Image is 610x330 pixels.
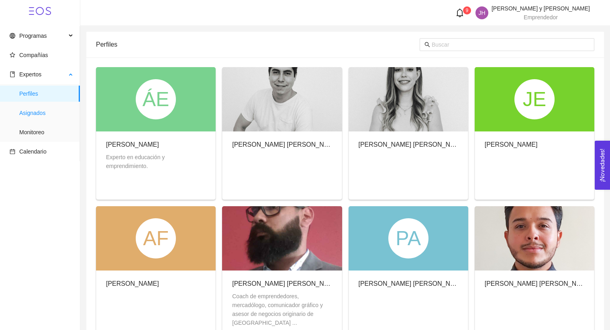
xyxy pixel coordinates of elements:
[19,148,47,155] span: Calendario
[359,279,458,289] div: [PERSON_NAME] [PERSON_NAME]
[595,141,610,190] button: Open Feedback Widget
[10,52,15,58] span: star
[432,40,590,49] input: Buscar
[19,52,48,58] span: Compañías
[136,79,176,119] div: ÁE
[19,86,73,102] span: Perfiles
[478,6,485,19] span: JH
[232,139,332,150] div: [PERSON_NAME] [PERSON_NAME]
[492,5,590,12] span: [PERSON_NAME] y [PERSON_NAME]
[485,139,538,150] div: [PERSON_NAME]
[455,8,464,17] span: bell
[463,6,471,14] sup: 9
[524,14,558,20] span: Emprendedor
[19,33,47,39] span: Programas
[10,149,15,154] span: calendar
[136,218,176,258] div: AF
[19,71,41,78] span: Expertos
[106,139,206,150] div: [PERSON_NAME]
[10,33,15,39] span: global
[106,153,206,170] div: Experto en educación y emprendimiento.
[359,139,458,150] div: [PERSON_NAME] [PERSON_NAME]
[106,279,159,289] div: [PERSON_NAME]
[232,292,332,327] div: Coach de emprendedores, mercadólogo, comunicador gráfico y asesor de negocios originario de [GEOG...
[514,79,555,119] div: JE
[388,218,428,258] div: PA
[19,105,73,121] span: Asignados
[232,279,332,289] div: [PERSON_NAME] [PERSON_NAME]
[485,279,584,289] div: [PERSON_NAME] [PERSON_NAME] [PERSON_NAME]
[466,8,469,13] span: 9
[10,72,15,77] span: book
[96,33,420,56] div: Perfiles
[424,42,430,47] span: search
[19,124,73,140] span: Monitoreo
